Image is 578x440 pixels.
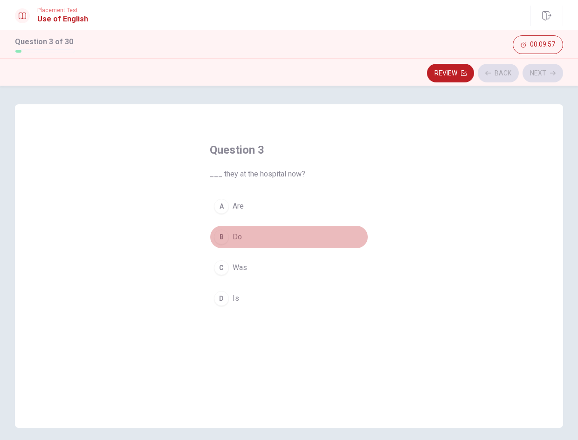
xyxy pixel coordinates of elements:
span: Is [233,293,239,304]
button: CWas [210,256,368,279]
span: Was [233,262,247,273]
h1: Use of English [37,14,88,25]
h4: Question 3 [210,142,368,157]
div: D [214,291,229,306]
button: Review [427,64,474,82]
span: 00:09:57 [530,41,555,48]
span: Placement Test [37,7,88,14]
button: 00:09:57 [513,35,563,54]
div: B [214,230,229,244]
span: Are [233,201,244,212]
button: DIs [210,287,368,310]
span: Do [233,231,242,243]
div: A [214,199,229,214]
div: C [214,260,229,275]
button: BDo [210,225,368,249]
span: ___ they at the hospital now? [210,169,368,180]
h1: Question 3 of 30 [15,36,75,47]
button: AAre [210,195,368,218]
